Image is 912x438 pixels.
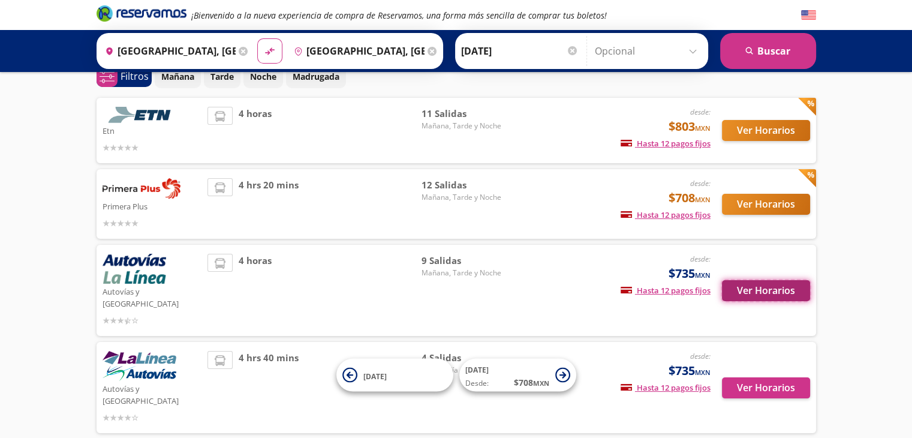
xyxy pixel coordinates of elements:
span: Desde: [465,378,489,389]
small: MXN [533,379,549,388]
span: [DATE] [465,365,489,375]
button: [DATE] [336,359,453,392]
input: Buscar Origen [100,36,236,66]
span: $803 [669,118,711,136]
em: desde: [690,178,711,188]
span: Hasta 12 pagos fijos [621,285,711,296]
span: $ 708 [514,376,549,389]
button: Ver Horarios [722,194,810,215]
button: Ver Horarios [722,377,810,398]
small: MXN [695,195,711,204]
small: MXN [695,124,711,133]
input: Buscar Destino [289,36,425,66]
p: Mañana [161,70,194,83]
small: MXN [695,368,711,377]
span: Mañana, Tarde y Noche [422,192,505,203]
span: 4 horas [239,254,272,327]
button: Mañana [155,65,201,88]
span: $735 [669,265,711,283]
span: 4 horas [239,107,272,154]
button: English [801,8,816,23]
i: Brand Logo [97,4,186,22]
p: Filtros [121,69,149,83]
img: Autovías y La Línea [103,351,176,381]
button: Noche [243,65,283,88]
span: Hasta 12 pagos fijos [621,382,711,393]
img: Etn [103,107,180,123]
em: desde: [690,351,711,361]
p: Autovías y [GEOGRAPHIC_DATA] [103,284,202,310]
p: Autovías y [GEOGRAPHIC_DATA] [103,381,202,407]
button: Ver Horarios [722,120,810,141]
span: [DATE] [363,371,387,381]
em: ¡Bienvenido a la nueva experiencia de compra de Reservamos, una forma más sencilla de comprar tus... [191,10,607,21]
p: Tarde [210,70,234,83]
p: Primera Plus [103,199,202,213]
span: 4 hrs 40 mins [239,351,299,424]
a: Brand Logo [97,4,186,26]
p: Noche [250,70,276,83]
em: desde: [690,254,711,264]
input: Opcional [595,36,702,66]
button: [DATE]Desde:$708MXN [459,359,576,392]
button: Buscar [720,33,816,69]
span: $735 [669,362,711,380]
p: Etn [103,123,202,137]
span: 9 Salidas [422,254,505,268]
input: Elegir Fecha [461,36,579,66]
span: 4 Salidas [422,351,505,365]
span: Mañana, Tarde y Noche [422,121,505,131]
img: Autovías y La Línea [103,254,166,284]
span: Hasta 12 pagos fijos [621,138,711,149]
small: MXN [695,271,711,280]
span: 11 Salidas [422,107,505,121]
span: Mañana, Tarde y Noche [422,268,505,278]
span: $708 [669,189,711,207]
p: Madrugada [293,70,339,83]
span: Hasta 12 pagos fijos [621,209,711,220]
button: Tarde [204,65,240,88]
button: 0Filtros [97,66,152,87]
button: Madrugada [286,65,346,88]
span: 12 Salidas [422,178,505,192]
button: Ver Horarios [722,280,810,301]
em: desde: [690,107,711,117]
span: 4 hrs 20 mins [239,178,299,230]
img: Primera Plus [103,178,180,199]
